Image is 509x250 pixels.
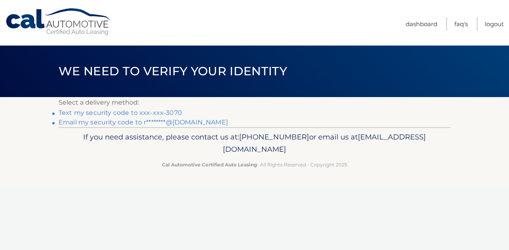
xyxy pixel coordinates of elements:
[64,131,445,156] p: If you need assistance, please contact us at: or email us at
[59,118,228,126] a: Email my security code to r********@[DOMAIN_NAME]
[5,8,112,36] a: Cal Automotive
[406,17,437,31] a: Dashboard
[239,132,309,141] span: [PHONE_NUMBER]
[59,97,450,108] p: Select a delivery method:
[162,162,257,168] strong: Cal Automotive Certified Auto Leasing
[454,17,468,31] a: FAQ's
[59,64,287,78] span: We need to verify your identity
[485,17,504,31] a: Logout
[59,109,182,116] a: Text my security code to xxx-xxx-3070
[64,160,445,169] p: - All Rights Reserved - Copyright 2025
